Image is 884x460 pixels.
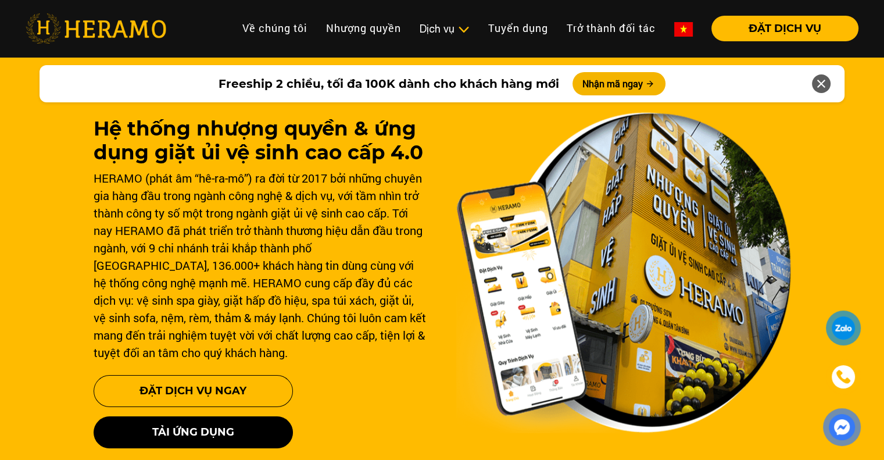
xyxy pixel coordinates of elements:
[26,13,166,44] img: heramo-logo.png
[711,16,858,41] button: ĐẶT DỊCH VỤ
[420,21,470,37] div: Dịch vụ
[702,23,858,34] a: ĐẶT DỊCH VỤ
[828,361,859,393] a: phone-icon
[218,75,559,92] span: Freeship 2 chiều, tối đa 100K dành cho khách hàng mới
[233,16,317,41] a: Về chúng tôi
[836,370,850,384] img: phone-icon
[94,117,428,165] h1: Hệ thống nhượng quyền & ứng dụng giặt ủi vệ sinh cao cấp 4.0
[457,24,470,35] img: subToggleIcon
[94,169,428,361] div: HERAMO (phát âm “hê-ra-mô”) ra đời từ 2017 bởi những chuyên gia hàng đầu trong ngành công nghệ & ...
[94,416,293,448] button: Tải ứng dụng
[674,22,693,37] img: vn-flag.png
[317,16,410,41] a: Nhượng quyền
[456,112,791,433] img: banner
[557,16,665,41] a: Trở thành đối tác
[94,375,293,407] button: Đặt Dịch Vụ Ngay
[479,16,557,41] a: Tuyển dụng
[572,72,665,95] button: Nhận mã ngay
